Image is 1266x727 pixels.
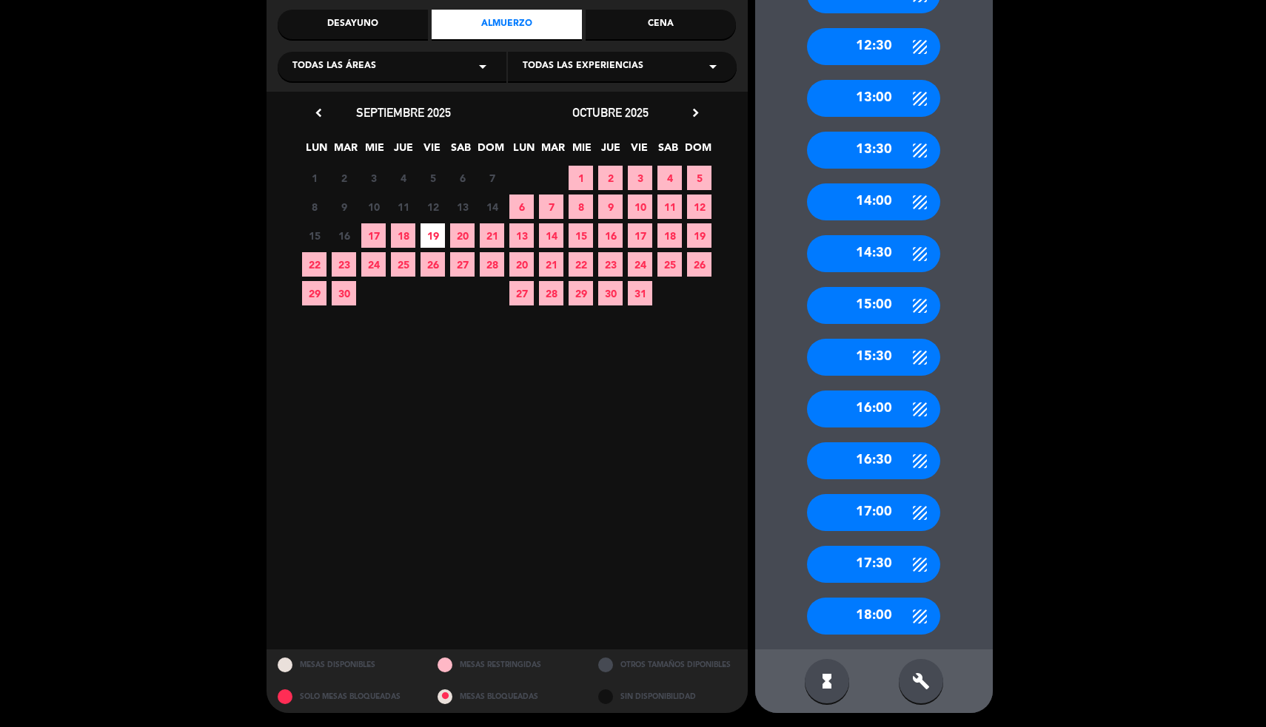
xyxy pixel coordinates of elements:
[688,105,703,121] i: chevron_right
[361,166,386,190] span: 3
[302,166,326,190] span: 1
[450,195,475,219] span: 13
[628,281,652,305] span: 31
[598,223,623,248] span: 16
[450,252,475,277] span: 27
[509,223,534,248] span: 13
[598,166,623,190] span: 2
[572,105,649,120] span: octubre 2025
[302,195,326,219] span: 8
[539,195,563,219] span: 7
[685,139,709,163] span: DOM
[687,195,711,219] span: 12
[807,183,940,220] div: 14:00
[332,223,356,248] span: 16
[807,80,940,117] div: 13:00
[421,195,445,219] span: 12
[421,166,445,190] span: 5
[391,195,415,219] span: 11
[509,281,534,305] span: 27
[818,672,836,690] i: hourglass_full
[687,166,711,190] span: 5
[807,442,940,479] div: 16:30
[807,546,940,583] div: 17:30
[278,10,428,39] div: Desayuno
[478,139,502,163] span: DOM
[332,281,356,305] span: 30
[807,235,940,272] div: 14:30
[512,139,536,163] span: LUN
[704,58,722,75] i: arrow_drop_down
[807,287,940,324] div: 15:00
[807,598,940,635] div: 18:00
[807,132,940,169] div: 13:30
[627,139,652,163] span: VIE
[569,223,593,248] span: 15
[587,649,748,681] div: OTROS TAMAÑOS DIPONIBLES
[391,223,415,248] span: 18
[391,252,415,277] span: 25
[332,195,356,219] span: 9
[657,166,682,190] span: 4
[361,223,386,248] span: 17
[509,252,534,277] span: 20
[361,252,386,277] span: 24
[391,166,415,190] span: 4
[569,166,593,190] span: 1
[421,252,445,277] span: 26
[598,281,623,305] span: 30
[539,252,563,277] span: 21
[304,139,329,163] span: LUN
[539,223,563,248] span: 14
[569,195,593,219] span: 8
[656,139,680,163] span: SAB
[426,649,587,681] div: MESAS RESTRINGIDAS
[598,195,623,219] span: 9
[432,10,582,39] div: Almuerzo
[807,28,940,65] div: 12:30
[628,195,652,219] span: 10
[421,223,445,248] span: 19
[267,649,427,681] div: MESAS DISPONIBLES
[391,139,415,163] span: JUE
[586,10,736,39] div: Cena
[361,195,386,219] span: 10
[480,166,504,190] span: 7
[267,681,427,713] div: SOLO MESAS BLOQUEADAS
[302,281,326,305] span: 29
[628,252,652,277] span: 24
[569,281,593,305] span: 29
[332,166,356,190] span: 2
[333,139,358,163] span: MAR
[449,139,473,163] span: SAB
[687,223,711,248] span: 19
[598,139,623,163] span: JUE
[539,281,563,305] span: 28
[657,223,682,248] span: 18
[569,139,594,163] span: MIE
[480,252,504,277] span: 28
[807,339,940,376] div: 15:30
[807,494,940,531] div: 17:00
[598,252,623,277] span: 23
[509,195,534,219] span: 6
[332,252,356,277] span: 23
[628,223,652,248] span: 17
[912,672,930,690] i: build
[302,252,326,277] span: 22
[450,166,475,190] span: 6
[628,166,652,190] span: 3
[362,139,386,163] span: MIE
[480,195,504,219] span: 14
[587,681,748,713] div: SIN DISPONIBILIDAD
[569,252,593,277] span: 22
[523,59,643,74] span: Todas las experiencias
[420,139,444,163] span: VIE
[450,223,475,248] span: 20
[540,139,565,163] span: MAR
[657,195,682,219] span: 11
[292,59,376,74] span: Todas las áreas
[657,252,682,277] span: 25
[807,390,940,427] div: 16:00
[311,105,326,121] i: chevron_left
